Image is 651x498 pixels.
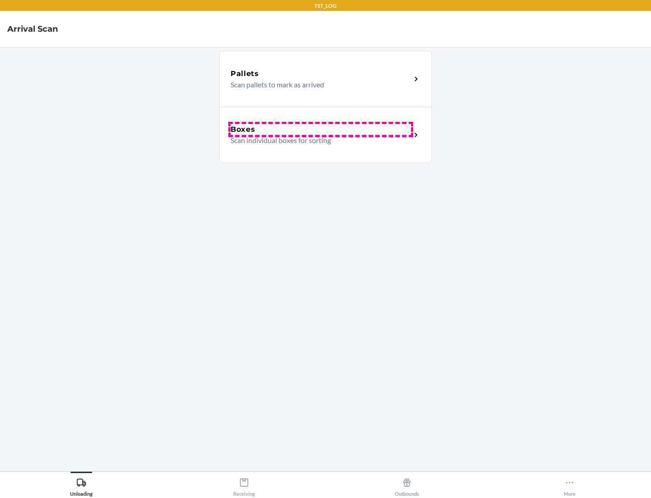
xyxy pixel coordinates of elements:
[395,474,419,497] div: Outbounds
[231,68,259,79] h5: Pallets
[233,474,255,497] div: Receiving
[231,135,404,146] p: Scan individual boxes for sorting
[488,472,651,497] button: More
[564,474,576,497] div: More
[231,79,404,90] p: Scan pallets to mark as arrived
[314,2,337,10] p: TST_LOG
[163,472,325,497] button: Receiving
[231,124,255,135] h5: Boxes
[219,107,432,163] a: BoxesScan individual boxes for sorting
[7,23,58,35] h4: Arrival Scan
[219,51,432,107] a: PalletsScan pallets to mark as arrived
[325,472,488,497] button: Outbounds
[70,474,93,497] div: Unloading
